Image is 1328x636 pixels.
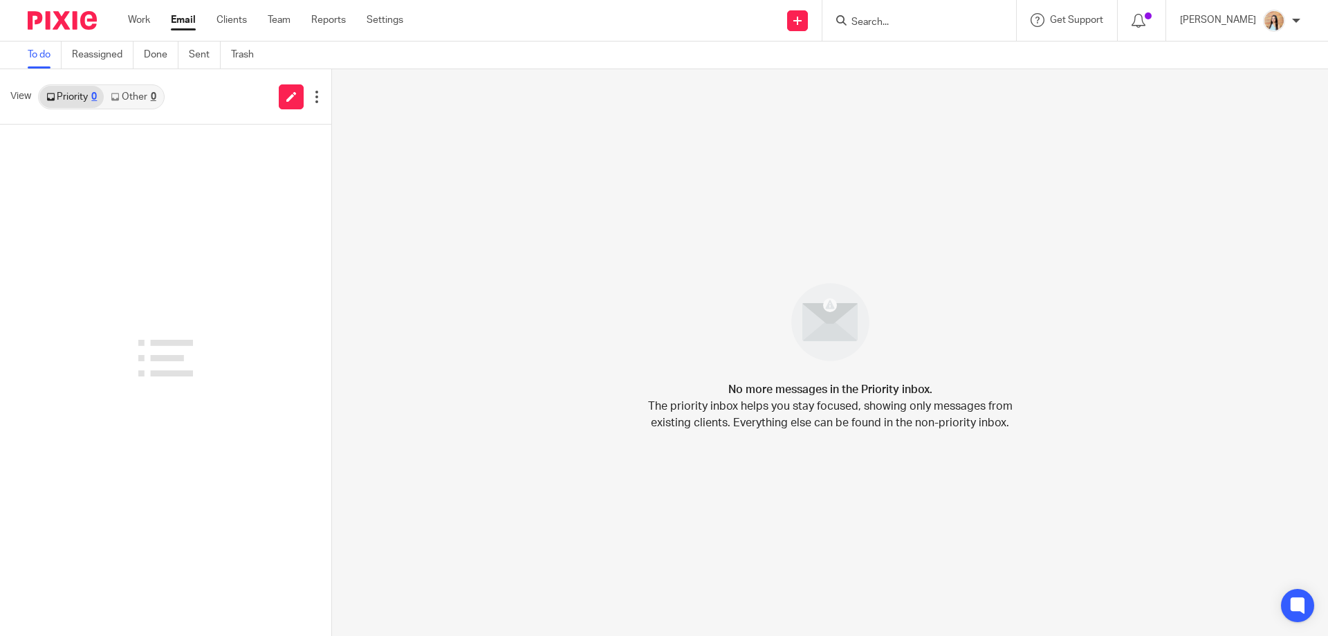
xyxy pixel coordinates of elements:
a: Settings [367,13,403,27]
a: Other0 [104,86,163,108]
a: To do [28,42,62,69]
img: Linkedin%20Posts%20-%20Client%20success%20stories%20(1).png [1263,10,1285,32]
a: Priority0 [39,86,104,108]
p: [PERSON_NAME] [1180,13,1256,27]
span: Get Support [1050,15,1103,25]
a: Clients [216,13,247,27]
a: Work [128,13,150,27]
input: Search [850,17,975,29]
img: image [782,274,878,370]
div: 0 [151,92,156,102]
h4: No more messages in the Priority inbox. [728,381,932,398]
a: Trash [231,42,264,69]
img: Pixie [28,11,97,30]
a: Email [171,13,196,27]
a: Done [144,42,178,69]
p: The priority inbox helps you stay focused, showing only messages from existing clients. Everythin... [647,398,1013,431]
a: Reports [311,13,346,27]
a: Reassigned [72,42,133,69]
div: 0 [91,92,97,102]
a: Team [268,13,290,27]
span: View [10,89,31,104]
a: Sent [189,42,221,69]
